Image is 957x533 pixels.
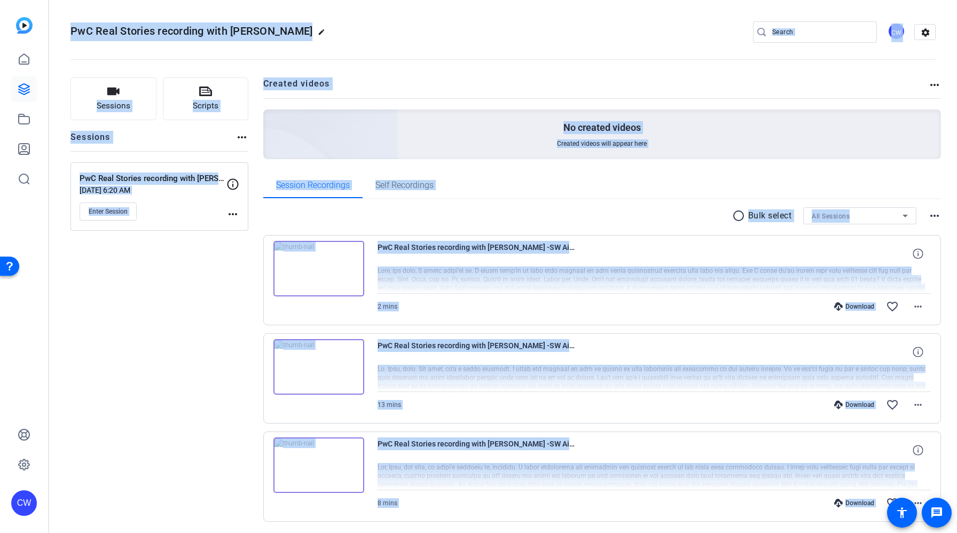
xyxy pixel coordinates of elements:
[829,302,880,311] div: Download
[912,300,924,313] mat-icon: more_horiz
[829,499,880,507] div: Download
[888,22,905,40] div: CW
[928,209,941,222] mat-icon: more_horiz
[930,506,943,519] mat-icon: message
[748,209,792,222] p: Bulk select
[886,398,899,411] mat-icon: favorite_border
[273,437,364,493] img: thumb-nail
[378,339,575,365] span: PwC Real Stories recording with [PERSON_NAME] -SW Airlines--[PERSON_NAME]-Take2--2025-07-31-08-22...
[557,139,647,148] span: Created videos will appear here
[378,437,575,463] span: PwC Real Stories recording with [PERSON_NAME] -SW Airlines--[PERSON_NAME]-Take1--2025-07-31-08-13...
[912,497,924,510] mat-icon: more_horiz
[16,17,33,34] img: blue-gradient.svg
[772,26,868,38] input: Search
[193,100,218,112] span: Scripts
[378,499,397,507] span: 8 mins
[273,339,364,395] img: thumb-nail
[80,186,226,194] p: [DATE] 6:20 AM
[89,207,128,216] span: Enter Session
[226,208,239,221] mat-icon: more_horiz
[886,300,899,313] mat-icon: favorite_border
[80,202,137,221] button: Enter Session
[318,28,331,41] mat-icon: edit
[263,77,929,98] h2: Created videos
[915,25,936,41] mat-icon: settings
[97,100,130,112] span: Sessions
[928,79,941,91] mat-icon: more_horiz
[273,241,364,296] img: thumb-nail
[236,131,248,144] mat-icon: more_horiz
[163,77,249,120] button: Scripts
[812,213,850,220] span: All Sessions
[70,25,312,37] span: PwC Real Stories recording with [PERSON_NAME]
[888,22,906,41] ngx-avatar: Clarissa Weers
[563,121,641,134] p: No created videos
[732,209,748,222] mat-icon: radio_button_unchecked
[912,398,924,411] mat-icon: more_horiz
[886,497,899,510] mat-icon: favorite_border
[11,490,37,516] div: CW
[276,181,350,190] span: Session Recordings
[375,181,434,190] span: Self Recordings
[80,173,226,185] p: PwC Real Stories recording with [PERSON_NAME] (SW Airlines)
[70,77,156,120] button: Sessions
[378,241,575,266] span: PwC Real Stories recording with [PERSON_NAME] -SW Airlines--[PERSON_NAME]-Take3-2025-07-31-08-35-...
[829,401,880,409] div: Download
[70,131,111,151] h2: Sessions
[144,4,398,236] img: Creted videos background
[378,401,401,409] span: 13 mins
[378,303,397,310] span: 2 mins
[896,506,908,519] mat-icon: accessibility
